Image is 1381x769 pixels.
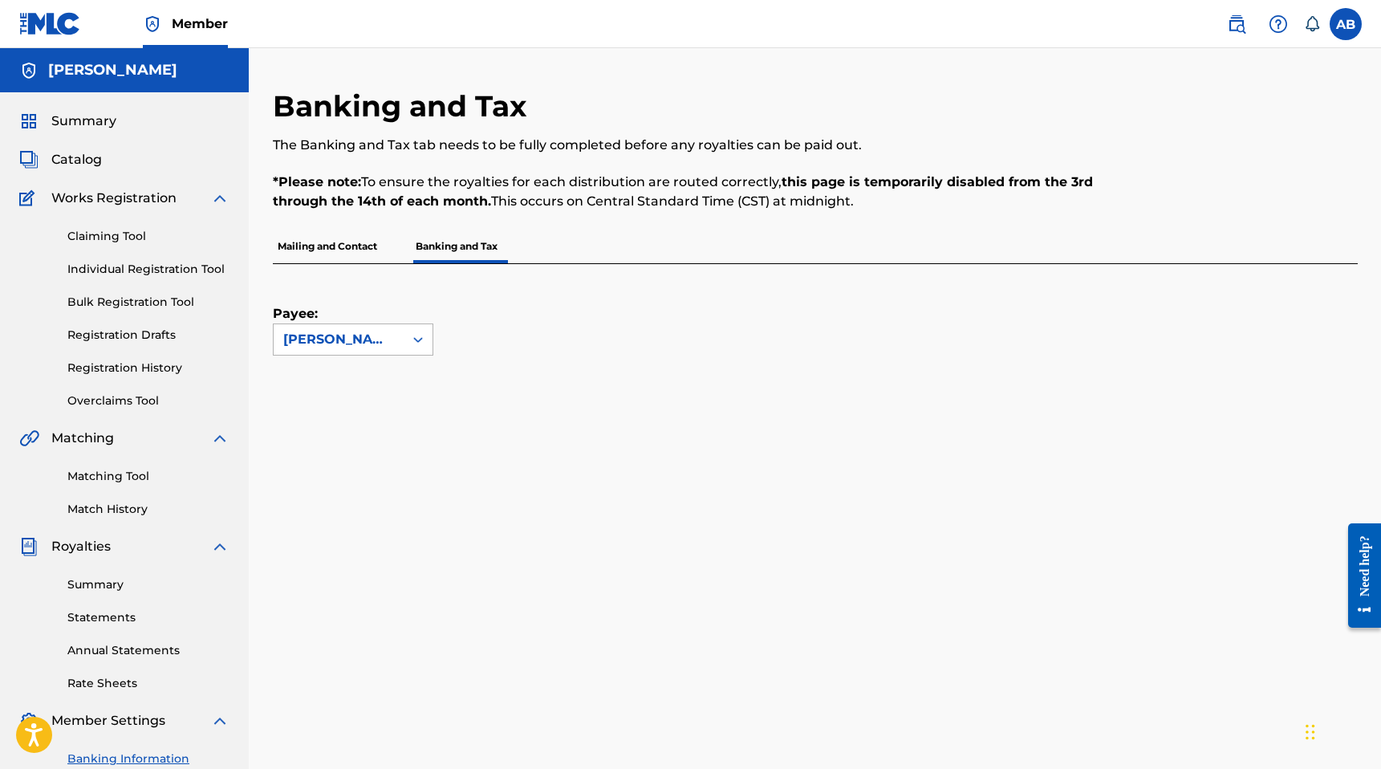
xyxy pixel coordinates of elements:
span: Works Registration [51,189,177,208]
span: Member Settings [51,711,165,730]
img: Catalog [19,150,39,169]
a: CatalogCatalog [19,150,102,169]
strong: this page is temporarily disabled from the 3rd through the 14th of each month. [273,174,1093,209]
span: Matching [51,429,114,448]
p: To ensure the royalties for each distribution are routed correctly, This occurs on Central Standa... [273,173,1108,211]
iframe: Resource Center [1336,511,1381,641]
p: Mailing and Contact [273,230,382,263]
img: help [1269,14,1288,34]
img: Matching [19,429,39,448]
div: Help [1262,8,1294,40]
img: Summary [19,112,39,131]
h2: Banking and Tax [273,88,534,124]
a: Claiming Tool [67,228,229,245]
a: Match History [67,501,229,518]
a: Registration Drafts [67,327,229,344]
a: Summary [67,576,229,593]
a: Matching Tool [67,468,229,485]
strong: *Please note: [273,174,361,189]
div: Drag [1306,708,1315,756]
span: Catalog [51,150,102,169]
div: Notifications [1304,16,1320,32]
a: Overclaims Tool [67,393,229,409]
img: Accounts [19,61,39,80]
img: Top Rightsholder [143,14,162,34]
img: Royalties [19,537,39,556]
a: Individual Registration Tool [67,261,229,278]
a: Banking Information [67,751,229,767]
span: Royalties [51,537,111,556]
h5: Alexandre Marc Baumeige [48,61,177,79]
p: The Banking and Tax tab needs to be fully completed before any royalties can be paid out. [273,136,1108,155]
img: Works Registration [19,189,40,208]
a: Annual Statements [67,642,229,659]
img: expand [210,711,229,730]
div: User Menu [1330,8,1362,40]
img: MLC Logo [19,12,81,35]
img: expand [210,189,229,208]
img: search [1227,14,1246,34]
a: Rate Sheets [67,675,229,692]
div: [PERSON_NAME] [283,330,394,349]
span: Summary [51,112,116,131]
img: expand [210,537,229,556]
a: Bulk Registration Tool [67,294,229,311]
a: Public Search [1221,8,1253,40]
img: Member Settings [19,711,39,730]
a: Registration History [67,360,229,376]
span: Member [172,14,228,33]
label: Payee: [273,304,353,323]
p: Banking and Tax [411,230,502,263]
a: SummarySummary [19,112,116,131]
a: Statements [67,609,229,626]
iframe: Chat Widget [1301,692,1381,769]
img: expand [210,429,229,448]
